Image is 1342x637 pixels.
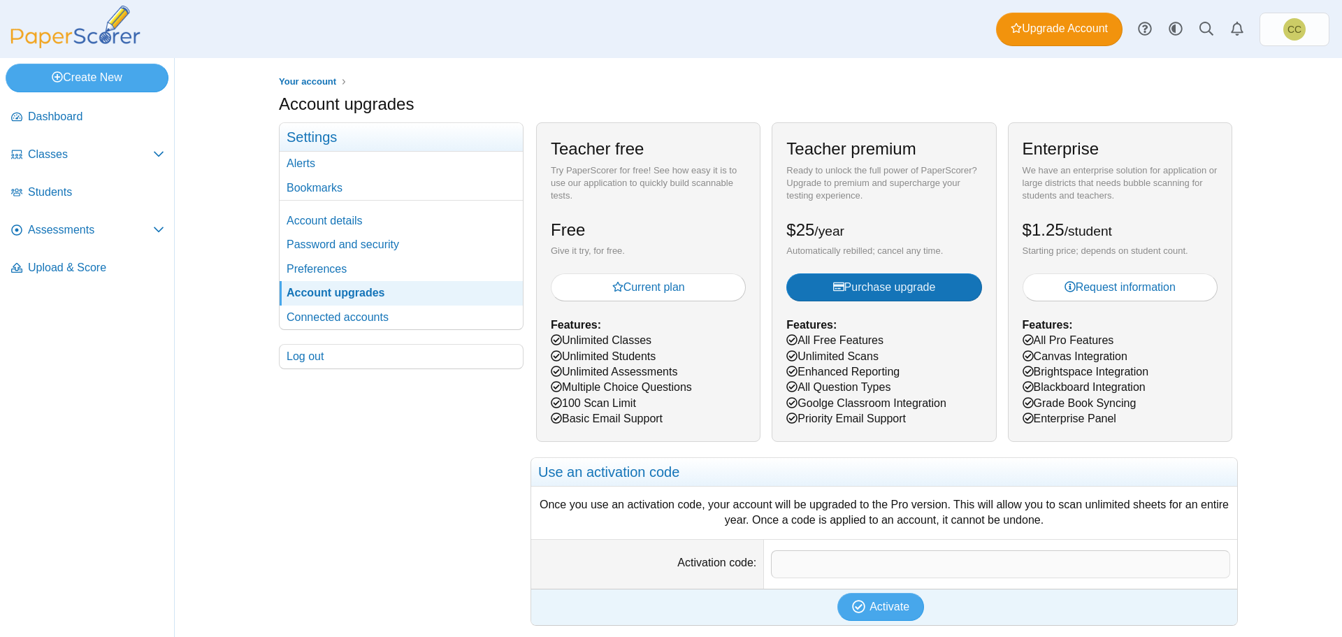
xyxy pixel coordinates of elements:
[551,245,746,257] div: Give it try, for free.
[837,593,924,621] button: Activate
[1283,18,1306,41] span: Celina Collins
[280,345,523,368] a: Log out
[1023,273,1218,301] a: Request information
[551,137,644,161] h2: Teacher free
[1065,224,1112,238] small: /student
[6,101,170,134] a: Dashboard
[1222,14,1253,45] a: Alerts
[814,224,844,238] small: /year
[1023,218,1112,242] h2: $1.25
[551,319,601,331] b: Features:
[786,220,844,239] span: $25
[833,281,936,293] span: Purchase upgrade
[275,73,340,91] a: Your account
[280,257,523,281] a: Preferences
[280,209,523,233] a: Account details
[280,233,523,257] a: Password and security
[1023,137,1099,161] h2: Enterprise
[612,281,685,293] span: Current plan
[280,176,523,200] a: Bookmarks
[1008,122,1232,441] div: All Pro Features Canvas Integration Brightspace Integration Blackboard Integration Grade Book Syn...
[551,164,746,203] div: Try PaperScorer for free! See how easy it is to use our application to quickly build scannable te...
[28,222,153,238] span: Assessments
[1023,319,1073,331] b: Features:
[28,109,164,124] span: Dashboard
[6,138,170,172] a: Classes
[280,152,523,176] a: Alerts
[538,497,1230,529] div: Once you use an activation code, your account will be upgraded to the Pro version. This will allo...
[677,557,756,568] label: Activation code
[280,306,523,329] a: Connected accounts
[786,319,837,331] b: Features:
[551,273,746,301] button: Current plan
[6,38,145,50] a: PaperScorer
[279,76,336,87] span: Your account
[996,13,1123,46] a: Upgrade Account
[786,245,981,257] div: Automatically rebilled; cancel any time.
[1287,24,1301,34] span: Celina Collins
[6,6,145,48] img: PaperScorer
[280,281,523,305] a: Account upgrades
[279,92,414,116] h1: Account upgrades
[870,601,909,613] span: Activate
[6,214,170,248] a: Assessments
[786,273,981,301] button: Purchase upgrade
[6,252,170,285] a: Upload & Score
[772,122,996,441] div: All Free Features Unlimited Scans Enhanced Reporting All Question Types Goolge Classroom Integrat...
[28,185,164,200] span: Students
[1023,164,1218,203] div: We have an enterprise solution for application or large districts that needs bubble scanning for ...
[1011,21,1108,36] span: Upgrade Account
[1260,13,1329,46] a: Celina Collins
[28,147,153,162] span: Classes
[1065,281,1176,293] span: Request information
[551,218,585,242] h2: Free
[6,64,168,92] a: Create New
[28,260,164,275] span: Upload & Score
[531,458,1237,487] h2: Use an activation code
[786,164,981,203] div: Ready to unlock the full power of PaperScorer? Upgrade to premium and supercharge your testing ex...
[536,122,760,441] div: Unlimited Classes Unlimited Students Unlimited Assessments Multiple Choice Questions 100 Scan Lim...
[6,176,170,210] a: Students
[1023,245,1218,257] div: Starting price; depends on student count.
[786,137,916,161] h2: Teacher premium
[280,123,523,152] h3: Settings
